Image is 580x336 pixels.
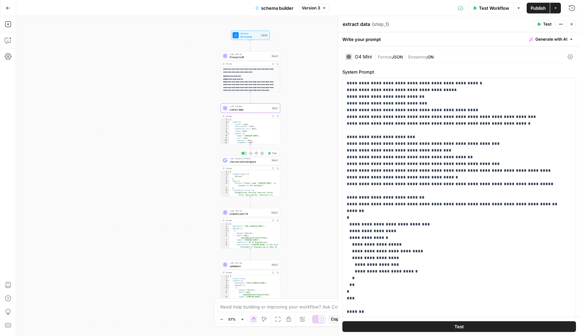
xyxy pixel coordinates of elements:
[251,3,297,13] button: schema builder
[221,135,229,137] div: 8
[221,137,229,139] div: 9
[230,105,270,108] span: LLM · O4 Mini
[221,175,229,178] div: 3
[227,121,229,123] span: Toggle code folding, rows 2 through 22
[226,271,270,274] div: Output
[227,223,229,225] span: Toggle code folding, rows 1 through 13
[221,280,229,282] div: 3
[250,249,251,260] g: Edge from step_4 to step_5
[221,125,229,128] div: 4
[221,121,229,123] div: 2
[226,115,270,118] div: Output
[221,141,229,144] div: 11
[226,167,270,170] div: Output
[230,160,270,163] span: choose schema types
[230,55,270,59] span: Prompt LLM
[227,227,229,230] span: Toggle code folding, rows 3 through 12
[227,287,229,289] span: Toggle code folding, rows 6 through 13
[221,232,229,235] div: 5
[221,239,229,241] div: 7
[221,208,280,249] div: LLM · GPT-4.1prepare json-ldStep 4Output{ "@context":"[URL][DOMAIN_NAME]", "@graph":[ { "@type":"...
[479,5,509,11] span: Test Workflow
[299,4,329,12] button: Version 3
[230,212,269,216] span: prepare json-ld
[272,152,277,155] span: Test
[527,3,550,13] button: Publish
[343,21,370,28] textarea: extract data
[227,173,229,175] span: Toggle code folding, rows 2 through 4
[230,261,270,264] span: LLM · GPT-4.1
[454,323,464,330] span: Test
[328,315,344,324] button: Copy
[221,284,229,287] div: 5
[266,151,278,156] button: Test
[221,296,229,298] div: 9
[227,119,229,121] span: Toggle code folding, rows 1 through 71
[531,5,546,11] span: Publish
[227,280,229,282] span: Toggle code folding, rows 3 through 15
[227,132,229,135] span: Toggle code folding, rows 7 through 12
[527,35,576,44] button: Generate with AI
[230,108,270,111] span: extract data
[221,128,229,130] div: 5
[227,275,229,278] span: Toggle code folding, rows 1 through 17
[221,171,229,173] div: 1
[342,69,576,75] label: System Prompt
[221,235,229,239] div: 6
[221,103,280,144] div: LLM · O4 Miniextract dataStep 1Output{ "meta":{ "title": null, "description": null, "canonical_ur...
[302,5,320,11] span: Version 3
[355,54,372,59] div: O4 Mini
[221,182,229,187] div: 6
[428,54,434,59] span: ON
[331,316,341,322] span: Copy
[226,219,270,222] div: Output
[221,289,229,291] div: 7
[221,178,229,180] div: 4
[342,321,576,332] button: Test
[271,54,279,57] div: Step 6
[372,21,389,28] span: ( step_1 )
[227,230,229,232] span: Toggle code folding, rows 4 through 11
[227,171,229,173] span: Toggle code folding, rows 1 through 16
[221,132,229,135] div: 7
[250,197,251,208] g: Edge from step_2 to step_4
[221,287,229,289] div: 6
[240,35,259,38] span: Set Inputs
[271,211,278,214] div: Step 4
[375,53,378,60] span: |
[221,180,229,182] div: 5
[221,123,229,125] div: 3
[221,277,229,280] div: 2
[250,92,251,103] g: Edge from step_6 to step_1
[227,189,229,192] span: Toggle code folding, rows 8 through 15
[221,144,229,146] div: 12
[221,156,280,196] div: LLM · Gemini 2.5 Flashchoose schema typesStep 2TestOutput{ "schema_types":[ "Person" ], "why":{ "...
[535,36,567,42] span: Generate with AI
[378,54,392,59] span: Format
[230,209,269,212] span: LLM · GPT-4.1
[250,40,251,51] g: Edge from start to step_6
[221,119,229,121] div: 1
[261,5,293,11] span: schema builder
[221,227,229,230] div: 3
[543,21,551,27] span: Test
[221,223,229,225] div: 1
[408,54,428,59] span: Streaming
[230,157,270,160] span: LLM · Gemini 2.5 Flash
[261,34,268,37] div: Inputs
[226,62,270,65] div: Output
[403,53,408,60] span: |
[271,263,279,266] div: Step 5
[271,159,279,162] div: Step 2
[221,192,229,201] div: 9
[221,282,229,284] div: 4
[221,291,229,296] div: 8
[221,275,229,278] div: 1
[221,260,280,301] div: LLM · GPT-4.1validationStep 5Output{ "valid":true, "jsonld":{ "@context":"[URL][DOMAIN_NAME]", "@...
[272,107,279,110] div: Step 1
[228,317,236,322] span: 57%
[534,20,554,29] button: Test
[221,189,229,192] div: 8
[338,32,580,46] div: Write your prompt
[392,54,403,59] span: JSON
